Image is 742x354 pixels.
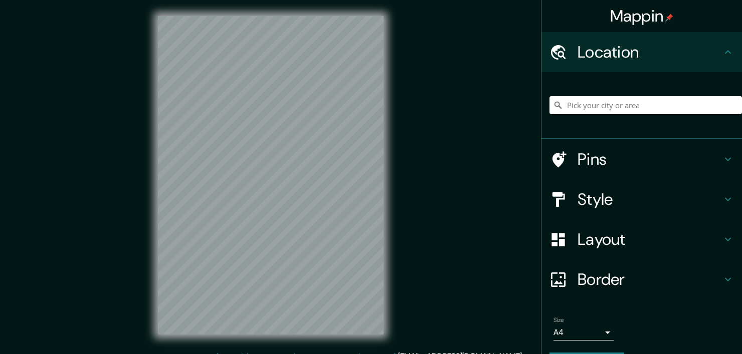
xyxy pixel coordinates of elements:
h4: Location [578,42,722,62]
iframe: Help widget launcher [653,315,731,343]
h4: Pins [578,149,722,169]
div: A4 [553,324,614,340]
div: Border [541,259,742,299]
div: Layout [541,219,742,259]
h4: Layout [578,229,722,249]
h4: Mappin [610,6,674,26]
h4: Style [578,189,722,209]
h4: Border [578,269,722,289]
canvas: Map [158,16,384,334]
label: Size [553,316,564,324]
div: Pins [541,139,742,179]
input: Pick your city or area [549,96,742,114]
div: Style [541,179,742,219]
img: pin-icon.png [665,14,673,22]
div: Location [541,32,742,72]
